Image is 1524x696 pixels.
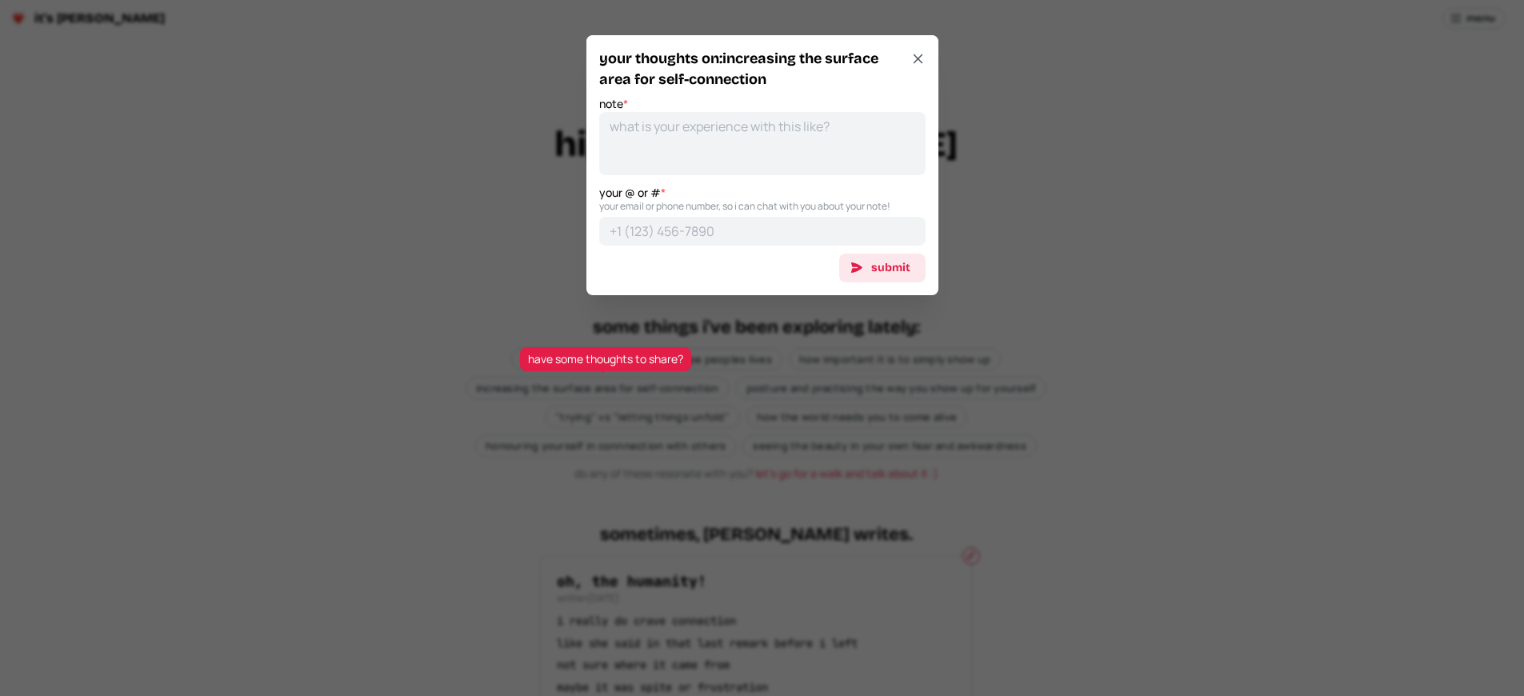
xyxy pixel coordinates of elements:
button: submit [839,254,926,282]
span: submit [871,254,910,282]
label: note [599,96,628,112]
input: +1 (123) 456-7890 [599,217,926,246]
p: your email or phone number, so i can chat with you about your note! [599,201,926,212]
h2: your thoughts on: increasing the surface area for self-connection [599,48,907,90]
label: your @ or # [599,185,666,201]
